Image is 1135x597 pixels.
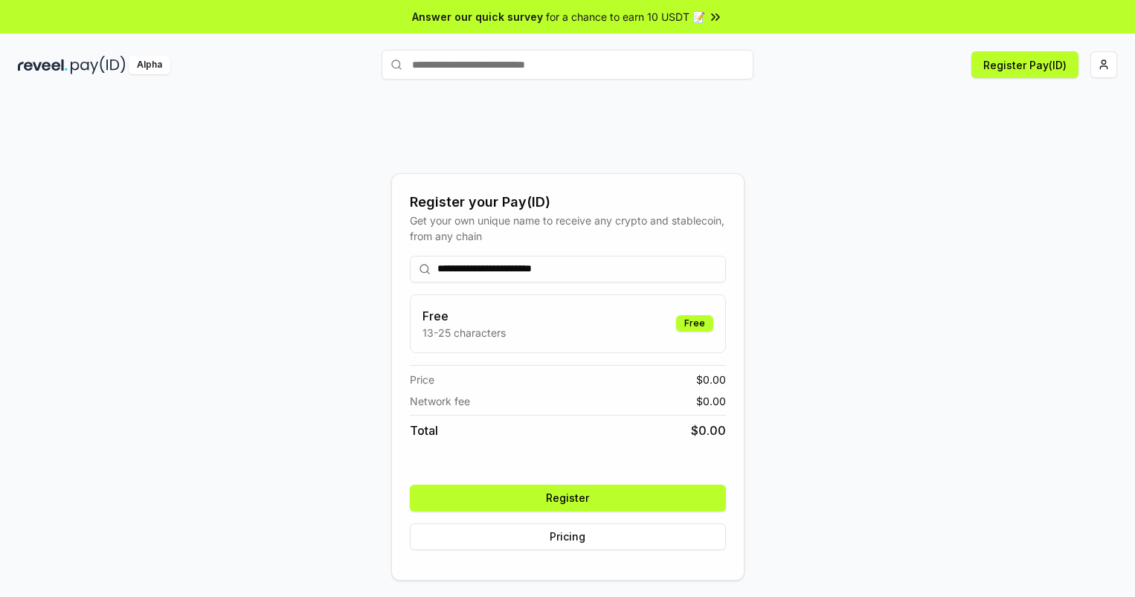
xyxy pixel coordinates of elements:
[422,325,506,341] p: 13-25 characters
[410,523,726,550] button: Pricing
[971,51,1078,78] button: Register Pay(ID)
[410,372,434,387] span: Price
[696,372,726,387] span: $ 0.00
[422,307,506,325] h3: Free
[691,422,726,439] span: $ 0.00
[410,213,726,244] div: Get your own unique name to receive any crypto and stablecoin, from any chain
[696,393,726,409] span: $ 0.00
[18,56,68,74] img: reveel_dark
[410,485,726,512] button: Register
[410,192,726,213] div: Register your Pay(ID)
[410,393,470,409] span: Network fee
[129,56,170,74] div: Alpha
[410,422,438,439] span: Total
[676,315,713,332] div: Free
[412,9,543,25] span: Answer our quick survey
[546,9,705,25] span: for a chance to earn 10 USDT 📝
[71,56,126,74] img: pay_id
